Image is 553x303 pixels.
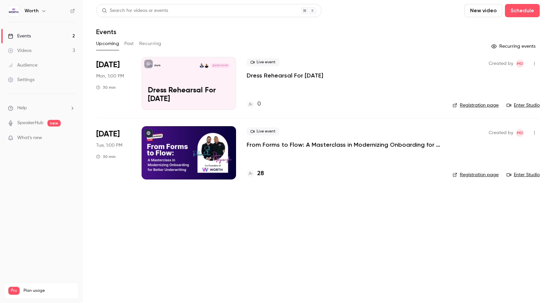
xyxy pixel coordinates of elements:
h6: Worth [25,8,38,14]
button: Schedule [505,4,540,17]
div: Search for videos or events [102,7,168,14]
a: Dress Rehearsal For [DATE] [247,72,323,79]
img: Worth [8,6,19,16]
a: From Forms to Flow: A Masterclass in Modernizing Onboarding for Better Underwriting [247,141,442,149]
div: Sep 23 Tue, 1:00 PM (America/New York) [96,126,131,179]
span: Live event [247,127,279,135]
span: Plan usage [24,288,75,293]
span: MD [517,129,523,137]
h4: 0 [257,100,261,109]
a: Registration page [453,102,499,109]
span: [DATE] [96,60,120,70]
a: Dress Rehearsal For Sept. 23 2025WorthDevon WijesingheSal Rehmetullah[DATE] 1:00 PMDress Rehearsa... [142,57,236,110]
span: Marilena De Niear [516,129,524,137]
iframe: Noticeable Trigger [67,135,75,141]
div: Videos [8,47,31,54]
span: Mon, 1:00 PM [96,73,124,79]
button: Upcoming [96,38,119,49]
button: Recurring [139,38,161,49]
a: Enter Studio [507,172,540,178]
li: help-dropdown-opener [8,105,75,112]
div: Audience [8,62,37,69]
p: Dress Rehearsal For [DATE] [148,86,230,104]
div: 30 min [96,85,116,90]
a: 28 [247,169,264,178]
a: 0 [247,100,261,109]
h1: Events [96,28,116,36]
span: Created by [489,60,513,68]
button: Past [124,38,134,49]
span: [DATE] 1:00 PM [211,63,229,68]
button: Recurring events [488,41,540,52]
div: Sep 22 Mon, 1:00 PM (America/New York) [96,57,131,110]
img: Sal Rehmetullah [199,63,204,68]
div: Events [8,33,31,39]
span: Live event [247,58,279,66]
span: MD [517,60,523,68]
span: [DATE] [96,129,120,139]
img: Devon Wijesinghe [204,63,209,68]
span: What's new [17,134,42,141]
button: New video [464,4,502,17]
a: Enter Studio [507,102,540,109]
a: Registration page [453,172,499,178]
span: Marilena De Niear [516,60,524,68]
div: Settings [8,76,34,83]
span: Tue, 1:00 PM [96,142,122,149]
div: 30 min [96,154,116,159]
span: Created by [489,129,513,137]
h4: 28 [257,169,264,178]
span: Help [17,105,27,112]
a: SpeakerHub [17,120,43,126]
span: Pro [8,287,20,295]
span: new [47,120,61,126]
p: Worth [154,64,160,67]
